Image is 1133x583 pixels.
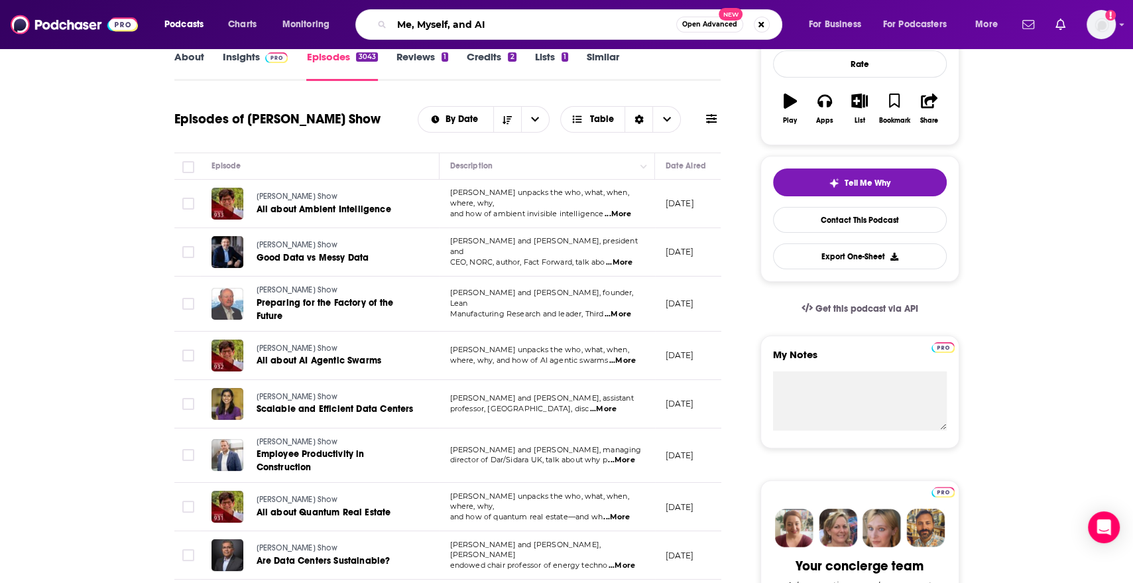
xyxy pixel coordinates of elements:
span: Toggle select row [182,198,194,210]
label: My Notes [773,348,947,371]
span: [PERSON_NAME] and [PERSON_NAME], president and [450,236,638,256]
span: Monitoring [282,15,329,34]
span: [PERSON_NAME] Show [257,240,338,249]
span: CEO, NORC, author, Fact Forward, talk abo [450,257,605,267]
span: ...More [609,560,635,571]
span: Charts [228,15,257,34]
span: For Business [809,15,861,34]
a: Lists1 [535,50,568,81]
h2: Choose View [560,106,682,133]
a: Credits2 [467,50,516,81]
button: open menu [966,14,1014,35]
span: and how of quantum real estate—and wh [450,512,603,521]
a: Episodes3043 [306,50,377,81]
a: Charts [219,14,265,35]
span: Manufacturing Research and leader, Third [450,309,604,318]
div: Bookmark [878,117,910,125]
button: Show profile menu [1087,10,1116,39]
a: InsightsPodchaser Pro [223,50,288,81]
div: Rate [773,50,947,78]
span: Toggle select row [182,298,194,310]
span: Toggle select row [182,549,194,561]
button: List [842,85,876,133]
a: [PERSON_NAME] Show [257,239,414,251]
span: Employee Productivity in Construction [257,448,365,473]
a: All about Ambient Intelligence [257,203,414,216]
a: [PERSON_NAME] Show [257,285,416,296]
span: [PERSON_NAME] Show [257,543,338,552]
img: Barbara Profile [819,509,857,547]
span: ...More [605,309,631,320]
img: Podchaser Pro [931,487,955,497]
span: endowed chair professor of energy techno [450,560,608,570]
button: Apps [807,85,842,133]
span: ...More [608,455,634,466]
span: and how of ambient invisible intelligence [450,209,604,218]
a: [PERSON_NAME] Show [257,543,414,554]
span: professor, [GEOGRAPHIC_DATA], disc [450,404,589,413]
input: Search podcasts, credits, & more... [392,14,676,35]
button: Open AdvancedNew [676,17,743,32]
a: Contact This Podcast [773,207,947,233]
a: All about Quantum Real Estate [257,506,414,519]
div: Date Aired [666,158,706,174]
span: Are Data Centers Sustainable? [257,555,390,566]
div: 1 [562,52,568,62]
span: Tell Me Why [845,178,890,188]
div: 2 [508,52,516,62]
p: [DATE] [666,550,694,561]
span: Good Data vs Messy Data [257,252,369,263]
img: tell me why sparkle [829,178,839,188]
button: Play [773,85,807,133]
a: Good Data vs Messy Data [257,251,414,265]
span: By Date [446,115,483,124]
a: About [174,50,204,81]
span: ...More [609,356,636,366]
span: Toggle select row [182,246,194,258]
div: List [855,117,865,125]
span: Toggle select row [182,398,194,410]
span: Logged in as mdaniels [1087,10,1116,39]
a: [PERSON_NAME] Show [257,191,414,203]
h1: Episodes of [PERSON_NAME] Show [174,111,381,127]
a: [PERSON_NAME] Show [257,494,414,506]
img: Podchaser Pro [265,52,288,63]
button: open menu [874,14,966,35]
span: For Podcasters [883,15,947,34]
a: All about AI Agentic Swarms [257,354,414,367]
span: Get this podcast via API [815,303,918,314]
div: Apps [816,117,833,125]
a: Similar [587,50,619,81]
button: open menu [521,107,549,132]
a: Preparing for the Factory of the Future [257,296,416,323]
span: ...More [590,404,617,415]
img: Sydney Profile [775,509,813,547]
a: Pro website [931,340,955,353]
button: tell me why sparkleTell Me Why [773,168,947,196]
div: Play [783,117,797,125]
button: open menu [155,14,221,35]
svg: Add a profile image [1105,10,1116,21]
span: Open Advanced [682,21,737,28]
span: More [975,15,998,34]
a: Get this podcast via API [791,292,929,325]
button: Column Actions [636,159,652,174]
span: Toggle select row [182,501,194,513]
span: Table [590,115,614,124]
span: Preparing for the Factory of the Future [257,297,393,322]
span: [PERSON_NAME] and [PERSON_NAME], assistant [450,393,634,403]
p: [DATE] [666,398,694,409]
span: ...More [606,257,632,268]
span: director of Dar/Sidara UK, talk about why p [450,455,607,464]
span: [PERSON_NAME] unpacks the who, what, when, where, why, [450,491,629,511]
div: Description [450,158,493,174]
p: [DATE] [666,501,694,513]
span: New [719,8,743,21]
p: [DATE] [666,298,694,309]
button: open menu [418,115,493,124]
a: [PERSON_NAME] Show [257,343,414,355]
h2: Choose List sort [418,106,550,133]
a: Scalable and Efficient Data Centers [257,403,414,416]
span: [PERSON_NAME] Show [257,192,338,201]
span: Toggle select row [182,449,194,461]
